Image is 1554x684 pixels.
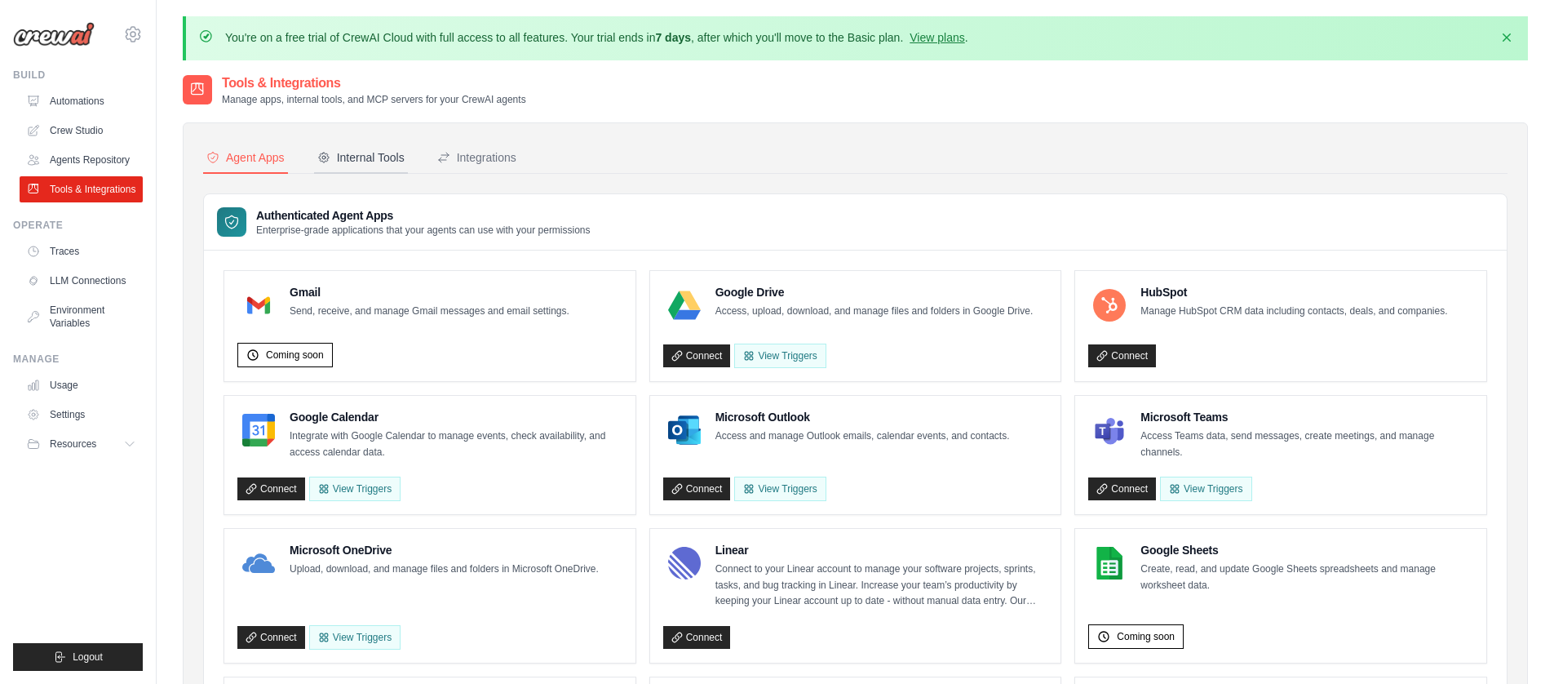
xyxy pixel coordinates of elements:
[222,93,526,106] p: Manage apps, internal tools, and MCP servers for your CrewAI agents
[13,219,143,232] div: Operate
[1140,562,1473,593] p: Create, read, and update Google Sheets spreadsheets and manage worksheet data.
[20,238,143,264] a: Traces
[1093,414,1126,446] img: Microsoft Teams Logo
[1140,284,1447,300] h4: HubSpot
[715,304,1034,320] p: Access, upload, download, and manage files and folders in Google Drive.
[1140,542,1473,558] h4: Google Sheets
[655,31,691,44] strong: 7 days
[1088,477,1156,500] a: Connect
[663,477,731,500] a: Connect
[715,284,1034,300] h4: Google Drive
[20,297,143,336] a: Environment Variables
[13,353,143,366] div: Manage
[715,409,1010,425] h4: Microsoft Outlook
[203,143,288,174] button: Agent Apps
[668,414,701,446] img: Microsoft Outlook Logo
[13,22,95,47] img: Logo
[222,73,526,93] h2: Tools & Integrations
[1088,344,1156,367] a: Connect
[290,429,622,460] p: Integrate with Google Calendar to manage events, check availability, and access calendar data.
[20,176,143,202] a: Tools & Integrations
[1117,630,1175,643] span: Coming soon
[437,149,516,166] div: Integrations
[50,437,96,451] span: Resources
[734,477,826,501] : View Triggers
[256,224,591,237] p: Enterprise-grade applications that your agents can use with your permissions
[314,143,408,174] button: Internal Tools
[290,304,569,320] p: Send, receive, and manage Gmail messages and email settings.
[668,289,701,322] img: Google Drive Logo
[20,402,143,428] a: Settings
[20,118,143,144] a: Crew Studio
[317,149,405,166] div: Internal Tools
[20,372,143,398] a: Usage
[20,268,143,294] a: LLM Connections
[225,29,968,46] p: You're on a free trial of CrewAI Cloud with full access to all features. Your trial ends in , aft...
[206,149,285,166] div: Agent Apps
[1140,409,1473,425] h4: Microsoft Teams
[1140,429,1473,460] p: Access Teams data, send messages, create meetings, and manage channels.
[237,477,305,500] a: Connect
[290,284,569,300] h4: Gmail
[309,625,401,650] : View Triggers
[13,69,143,82] div: Build
[13,643,143,671] button: Logout
[266,349,324,362] span: Coming soon
[715,542,1048,558] h4: Linear
[20,431,143,457] button: Resources
[242,547,275,580] img: Microsoft OneDrive Logo
[237,626,305,649] a: Connect
[242,289,275,322] img: Gmail Logo
[20,147,143,173] a: Agents Repository
[734,344,826,368] : View Triggers
[434,143,520,174] button: Integrations
[309,477,401,501] button: View Triggers
[668,547,701,580] img: Linear Logo
[242,414,275,446] img: Google Calendar Logo
[715,562,1048,610] p: Connect to your Linear account to manage your software projects, sprints, tasks, and bug tracking...
[1093,547,1126,580] img: Google Sheets Logo
[290,562,599,578] p: Upload, download, and manage files and folders in Microsoft OneDrive.
[20,88,143,114] a: Automations
[1093,289,1126,322] img: HubSpot Logo
[73,651,103,664] span: Logout
[256,207,591,224] h3: Authenticated Agent Apps
[910,31,964,44] a: View plans
[290,409,622,425] h4: Google Calendar
[1140,304,1447,320] p: Manage HubSpot CRM data including contacts, deals, and companies.
[715,429,1010,445] p: Access and manage Outlook emails, calendar events, and contacts.
[290,542,599,558] h4: Microsoft OneDrive
[663,344,731,367] a: Connect
[1160,477,1251,501] : View Triggers
[663,626,731,649] a: Connect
